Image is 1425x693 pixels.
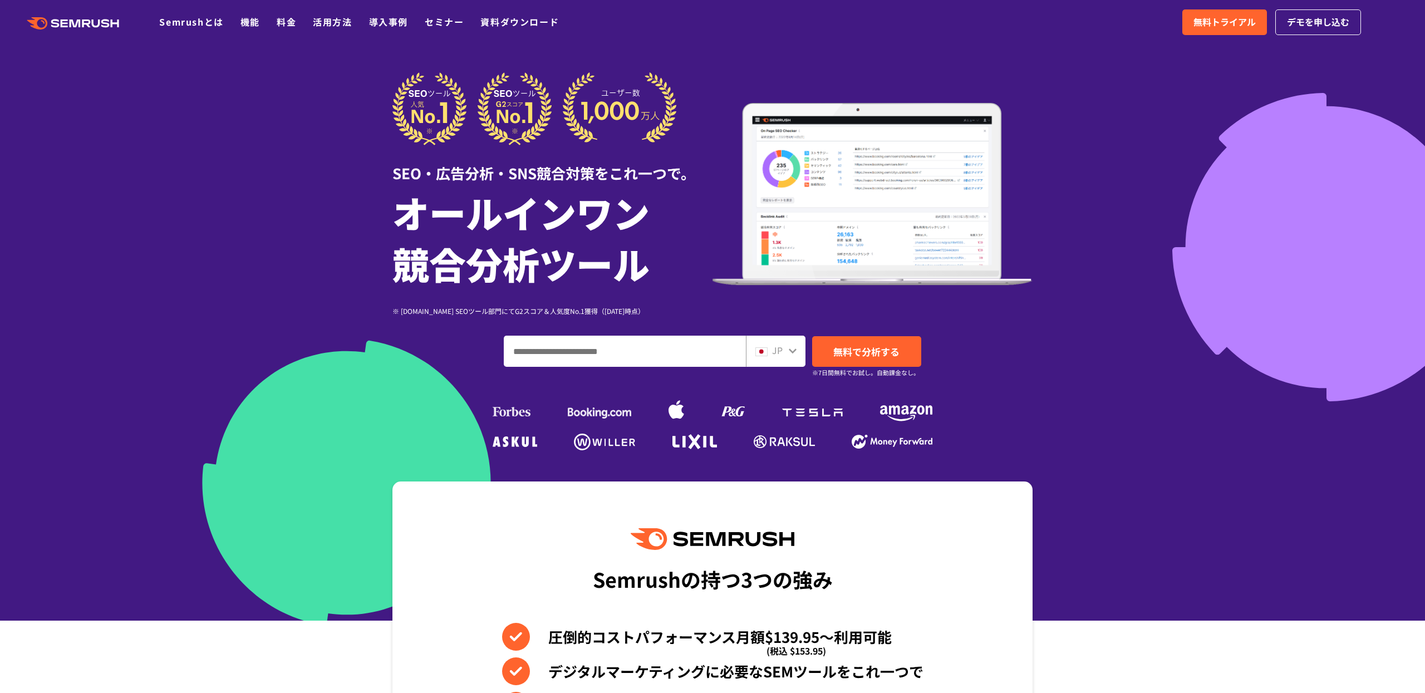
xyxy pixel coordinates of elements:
a: 資料ダウンロード [480,15,559,28]
small: ※7日間無料でお試し。自動課金なし。 [812,367,920,378]
div: ※ [DOMAIN_NAME] SEOツール部門にてG2スコア＆人気度No.1獲得（[DATE]時点） [392,306,712,316]
a: Semrushとは [159,15,223,28]
span: JP [772,343,783,357]
a: 料金 [277,15,296,28]
h1: オールインワン 競合分析ツール [392,186,712,289]
input: ドメイン、キーワードまたはURLを入力してください [504,336,745,366]
span: 無料で分析する [833,345,900,358]
a: 無料トライアル [1182,9,1267,35]
a: デモを申し込む [1275,9,1361,35]
li: 圧倒的コストパフォーマンス月額$139.95〜利用可能 [502,623,923,651]
li: デジタルマーケティングに必要なSEMツールをこれ一つで [502,657,923,685]
div: SEO・広告分析・SNS競合対策をこれ一つで。 [392,145,712,184]
a: セミナー [425,15,464,28]
div: Semrushの持つ3つの強み [593,558,833,599]
a: 導入事例 [369,15,408,28]
span: (税込 $153.95) [766,637,826,665]
span: 無料トライアル [1193,15,1256,30]
a: 無料で分析する [812,336,921,367]
img: Semrush [631,528,794,550]
span: デモを申し込む [1287,15,1349,30]
a: 活用方法 [313,15,352,28]
a: 機能 [240,15,260,28]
